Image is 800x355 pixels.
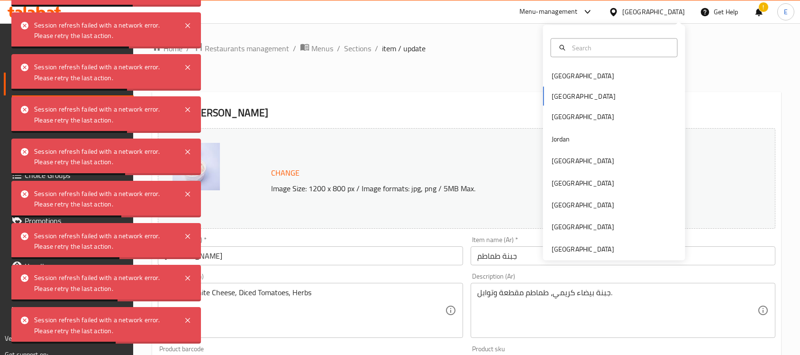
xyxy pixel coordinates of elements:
a: Menus [300,42,333,55]
div: Jordan [552,133,570,144]
a: Menus [4,73,134,95]
textarea: Creamy White Cheese, Diced Tomatoes, Herbs [164,288,445,333]
div: Session refresh failed with a network error. Please retry the last action. [34,104,174,125]
input: Enter name Ar [471,246,775,265]
span: Choice Groups [25,169,126,181]
span: Full Menu View [19,124,126,135]
a: Restaurants management [193,42,289,55]
a: Choice Groups [4,164,134,187]
div: [GEOGRAPHIC_DATA] [552,243,614,254]
p: Image Size: 1200 x 800 px / Image formats: jpg, png / 5MB Max. [267,183,708,194]
h4: Cheese section [152,74,781,83]
a: Sections [12,95,134,118]
a: Upsell [4,255,134,278]
a: Coupons [4,187,134,209]
div: Session refresh failed with a network error. Please retry the last action. [34,231,174,252]
div: [GEOGRAPHIC_DATA] [552,156,614,166]
div: Session refresh failed with a network error. Please retry the last action. [34,272,174,294]
span: item / update [382,43,426,54]
span: Change [271,166,300,180]
input: Enter name En [158,246,463,265]
span: Grocery Checklist [25,306,126,318]
span: Upsell [25,261,126,272]
a: Grocery Checklist [4,300,134,323]
nav: breadcrumb [152,42,781,55]
a: Menu disclaimer [4,232,134,255]
div: [GEOGRAPHIC_DATA] [552,200,614,210]
span: Menus [311,43,333,54]
a: Sections [344,43,371,54]
div: [GEOGRAPHIC_DATA] [622,7,685,17]
li: / [293,43,296,54]
input: Search [568,42,672,53]
span: Promotions [25,215,126,226]
div: Session refresh failed with a network error. Please retry the last action. [34,188,174,210]
div: Session refresh failed with a network error. Please retry the last action. [34,20,174,41]
div: [GEOGRAPHIC_DATA] [552,112,614,122]
a: Edit Restaurant [4,27,134,50]
span: E [784,7,788,17]
a: Coverage Report [4,278,134,300]
textarea: جبنة بيضاء كريمي، طماطم مقطعة وتوابل. [477,288,757,333]
h2: Update [PERSON_NAME] [158,106,775,120]
span: Restaurants management [205,43,289,54]
div: [GEOGRAPHIC_DATA] [552,222,614,232]
span: Version: [5,332,28,345]
a: Branches [4,50,134,73]
div: Session refresh failed with a network error. Please retry the last action. [34,62,174,83]
li: / [337,43,340,54]
div: Menu-management [519,6,578,18]
div: Session refresh failed with a network error. Please retry the last action. [34,146,174,168]
div: [GEOGRAPHIC_DATA] [552,71,614,81]
li: / [375,43,378,54]
a: Promotions [4,209,134,232]
div: Session refresh failed with a network error. Please retry the last action. [34,315,174,336]
button: Change [267,163,303,183]
div: [GEOGRAPHIC_DATA] [552,177,614,188]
